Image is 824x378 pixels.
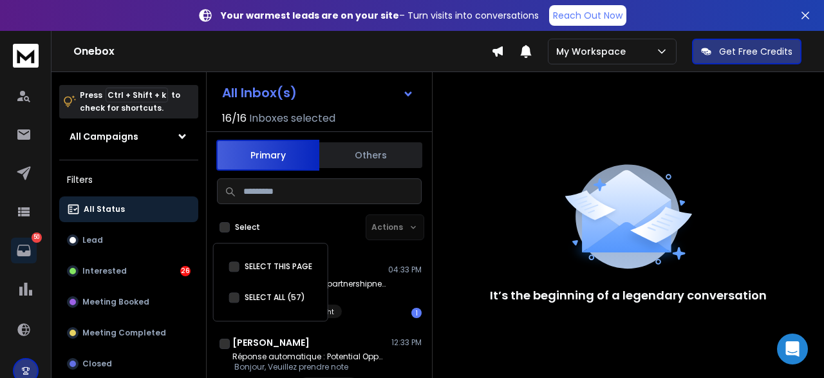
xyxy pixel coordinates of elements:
button: Lead [59,227,198,253]
p: It’s the beginning of a legendary conversation [490,287,767,305]
p: Get Free Credits [719,45,792,58]
button: Interested26 [59,258,198,284]
p: 12:33 PM [391,337,422,348]
span: Ctrl + Shift + k [106,88,168,102]
p: Lead [82,235,103,245]
label: SELECT THIS PAGE [245,261,312,272]
h3: Filters [59,171,198,189]
p: Interested [82,266,127,276]
p: Réponse automatique : Potential Opportunity – [232,352,387,362]
button: All Status [59,196,198,222]
button: Meeting Completed [59,320,198,346]
a: Reach Out Now [549,5,626,26]
h1: All Campaigns [70,130,138,143]
h3: Inboxes selected [249,111,335,126]
p: All Status [84,204,125,214]
button: Get Free Credits [692,39,801,64]
button: Closed [59,351,198,377]
label: Select [235,222,260,232]
h1: [PERSON_NAME] [232,336,310,349]
img: logo [13,44,39,68]
div: Open Intercom Messenger [777,334,808,364]
label: SELECT ALL (57) [245,292,305,303]
div: 26 [180,266,191,276]
p: 50 [32,232,42,243]
button: Primary [216,140,319,171]
p: Reach Out Now [553,9,623,22]
h1: Onebox [73,44,491,59]
a: 50 [11,238,37,263]
button: Meeting Booked [59,289,198,315]
button: Others [319,141,422,169]
p: My Workspace [556,45,631,58]
p: Press to check for shortcuts. [80,89,180,115]
p: Closed [82,359,112,369]
p: Meeting Booked [82,297,149,307]
h1: All Inbox(s) [222,86,297,99]
button: All Inbox(s) [212,80,424,106]
div: 1 [411,308,422,318]
p: Bonjour, Veuillez prendre note [232,362,387,372]
p: 04:33 PM [388,265,422,275]
p: Meeting Completed [82,328,166,338]
span: 16 / 16 [222,111,247,126]
p: – Turn visits into conversations [221,9,539,22]
strong: Your warmest leads are on your site [221,9,399,22]
button: All Campaigns [59,124,198,149]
